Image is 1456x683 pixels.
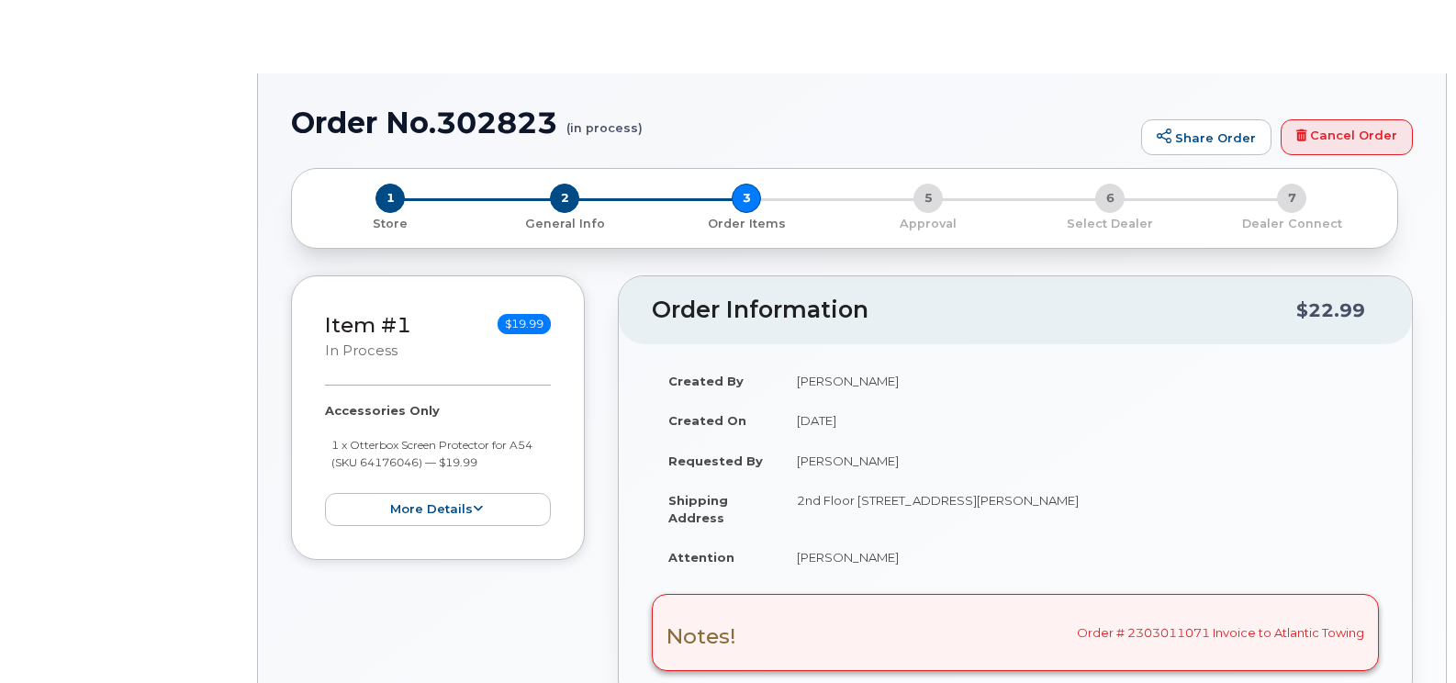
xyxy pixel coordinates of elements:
[780,400,1379,441] td: [DATE]
[780,537,1379,577] td: [PERSON_NAME]
[314,216,466,232] p: Store
[291,106,1132,139] h1: Order No.302823
[566,106,643,135] small: (in process)
[325,403,440,418] strong: Accessories Only
[780,361,1379,401] td: [PERSON_NAME]
[668,493,728,525] strong: Shipping Address
[780,480,1379,537] td: 2nd Floor [STREET_ADDRESS][PERSON_NAME]
[1296,293,1365,328] div: $22.99
[481,216,648,232] p: General Info
[666,625,736,648] h3: Notes!
[1281,119,1413,156] a: Cancel Order
[668,453,763,468] strong: Requested By
[325,312,411,338] a: Item #1
[307,213,474,232] a: 1 Store
[550,184,579,213] span: 2
[474,213,655,232] a: 2 General Info
[780,441,1379,481] td: [PERSON_NAME]
[375,184,405,213] span: 1
[652,594,1379,671] div: Order # 2303011071 Invoice to Atlantic Towing
[325,342,398,359] small: in process
[1141,119,1271,156] a: Share Order
[325,493,551,527] button: more details
[668,413,746,428] strong: Created On
[668,374,744,388] strong: Created By
[498,314,551,334] span: $19.99
[331,438,532,469] small: 1 x Otterbox Screen Protector for A54 (SKU 64176046) — $19.99
[652,297,1296,323] h2: Order Information
[668,550,734,565] strong: Attention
